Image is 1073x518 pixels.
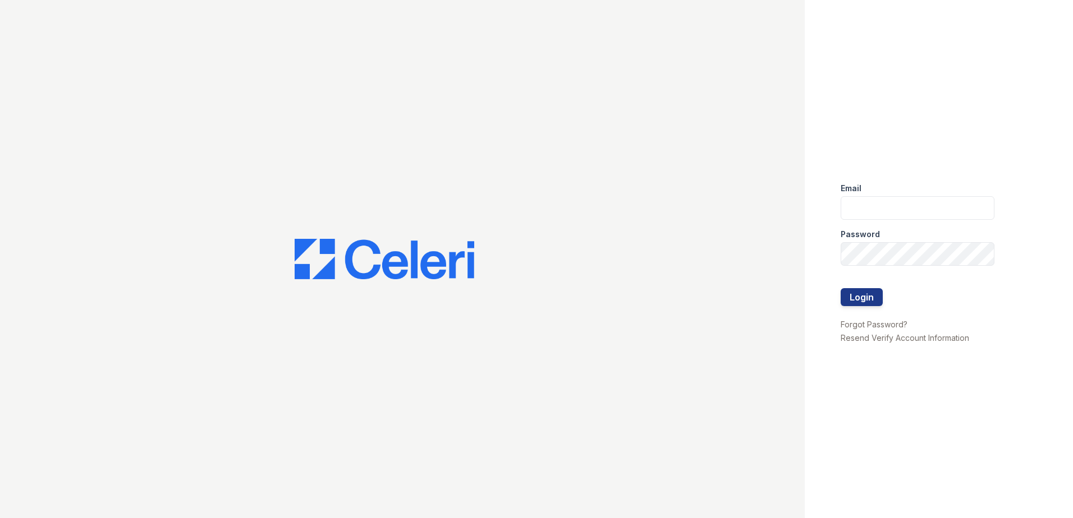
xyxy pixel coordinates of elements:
[841,229,880,240] label: Password
[841,333,969,343] a: Resend Verify Account Information
[841,320,907,329] a: Forgot Password?
[841,183,861,194] label: Email
[841,288,883,306] button: Login
[295,239,474,279] img: CE_Logo_Blue-a8612792a0a2168367f1c8372b55b34899dd931a85d93a1a3d3e32e68fde9ad4.png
